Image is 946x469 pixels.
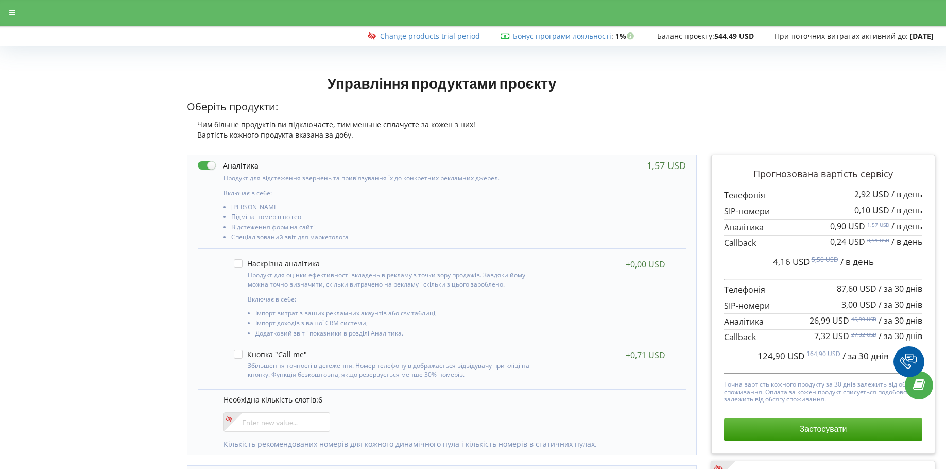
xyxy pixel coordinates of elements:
span: Баланс проєкту: [657,31,714,41]
span: 124,90 USD [758,350,804,362]
li: Відстеження форм на сайті [231,224,540,233]
li: [PERSON_NAME] [231,204,540,213]
p: Включає в себе: [223,189,540,197]
p: Callback [724,331,922,343]
span: 0,24 USD [830,236,865,247]
p: Прогнозована вартість сервісу [724,167,922,181]
p: Включає в себе: [248,295,536,304]
span: / в день [891,221,922,232]
sup: 46,99 USD [851,315,876,323]
span: 3,00 USD [841,299,876,310]
span: / в день [840,256,874,267]
sup: 27,32 USD [851,331,876,338]
p: SIP-номери [724,300,922,312]
p: Callback [724,237,922,249]
p: Необхідна кількість слотів: [223,395,676,405]
span: 4,16 USD [773,256,810,267]
sup: 1,57 USD [867,221,889,228]
p: Аналітика [724,316,922,328]
span: 2,92 USD [854,189,889,200]
span: / за 30 днів [879,299,922,310]
label: Кнопка "Call me" [234,350,307,359]
strong: [DATE] [910,31,934,41]
span: / за 30 днів [879,330,922,342]
span: / за 30 днів [879,315,922,326]
button: Застосувати [724,418,922,440]
strong: 544,49 USD [714,31,754,41]
p: Кількість рекомендованих номерів для кожного динамічного пула і кількість номерів в статичних пулах. [223,439,676,449]
span: 7,32 USD [814,330,849,342]
sup: 5,50 USD [812,255,838,264]
p: Точна вартість кожного продукту за 30 днів залежить від обсягу споживання. Оплата за кожен продук... [724,378,922,403]
span: 0,10 USD [854,205,889,216]
p: Продукт для оцінки ефективності вкладень в рекламу з точки зору продажів. Завдяки йому можна точн... [248,271,536,288]
li: Імпорт доходів з вашої CRM системи, [255,320,536,329]
p: Телефонія [724,284,922,296]
span: / за 30 днів [842,350,889,362]
p: Продукт для відстеження звернень та прив'язування їх до конкретних рекламних джерел. [223,174,540,182]
span: / в день [891,236,922,247]
div: +0,71 USD [626,350,665,360]
div: Чим більше продуктів ви підключаєте, тим меньше сплачуєте за кожен з них! [187,120,697,130]
p: Оберіть продукти: [187,99,697,114]
a: Бонус програми лояльності [513,31,611,41]
span: 0,90 USD [830,221,865,232]
sup: 164,90 USD [806,349,840,358]
input: Enter new value... [223,412,330,432]
li: Спеціалізований звіт для маркетолога [231,233,540,243]
span: 87,60 USD [837,283,876,294]
strong: 1% [615,31,637,41]
span: : [513,31,613,41]
div: +0,00 USD [626,259,665,270]
span: 6 [318,395,322,405]
h1: Управління продуктами проєкту [187,74,697,92]
a: Change products trial period [380,31,480,41]
li: Додатковий звіт і показники в розділі Аналітика. [255,330,536,340]
sup: 0,91 USD [867,237,889,244]
div: Вартість кожного продукта вказана за добу. [187,130,697,140]
span: / за 30 днів [879,283,922,294]
li: Імпорт витрат з ваших рекламних акаунтів або csv таблиці, [255,310,536,320]
li: Підміна номерів по гео [231,213,540,223]
p: Телефонія [724,190,922,202]
span: / в день [891,189,922,200]
p: Збільшення точності відстеження. Номер телефону відображається відвідувачу при кліці на кнопку. Ф... [248,361,536,379]
label: Наскрізна аналітика [234,259,320,268]
label: Аналітика [198,160,259,171]
div: 1,57 USD [647,160,686,171]
span: / в день [891,205,922,216]
p: Аналітика [724,222,922,233]
span: При поточних витратах активний до: [775,31,908,41]
p: SIP-номери [724,206,922,217]
span: 26,99 USD [810,315,849,326]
